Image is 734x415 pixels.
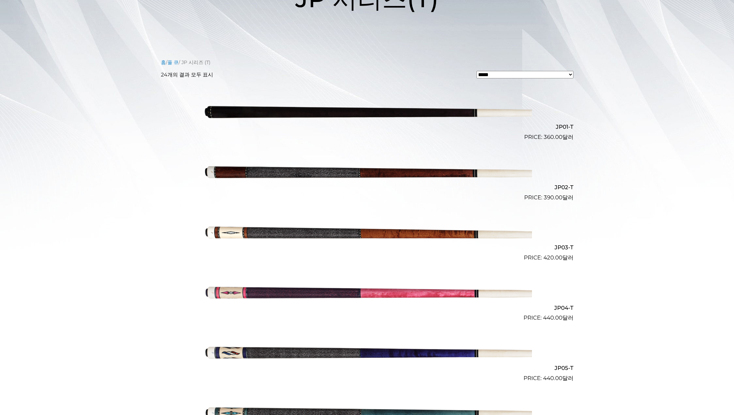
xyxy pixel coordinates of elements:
[562,194,573,201] font: 달러
[562,134,573,140] font: 달러
[166,59,167,65] font: /
[543,314,562,321] font: 440.00
[544,134,562,140] font: 360.00
[179,59,211,65] font: / JP 시리즈 (T)
[202,144,532,199] img: JP02-T
[161,84,573,141] a: JP01-T 360.00달러
[202,265,532,320] img: JP04-T
[161,72,213,78] font: 24개의 결과 모두 표시
[543,375,562,381] font: 440.00
[562,254,573,261] font: 달러
[202,205,532,259] img: JP03-T
[161,144,573,202] a: JP02-T 390.00달러
[202,325,532,380] img: JP05-T
[167,59,179,65] a: 풀 큐
[554,365,573,371] font: JP05-T
[161,59,166,65] a: 홈
[202,84,532,139] img: JP01-T
[556,124,573,130] font: JP01-T
[554,305,573,311] font: JP04-T
[544,194,562,201] font: 390.00
[554,244,573,251] font: JP03-T
[562,375,573,381] font: 달러
[562,314,573,321] font: 달러
[554,184,573,191] font: JP02-T
[161,205,573,262] a: JP03-T 420.00달러
[476,71,573,78] select: 상점 주문
[161,59,573,66] nav: 빵 부스러기
[543,254,562,261] font: 420.00
[161,325,573,382] a: JP05-T 440.00달러
[161,265,573,322] a: JP04-T 440.00달러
